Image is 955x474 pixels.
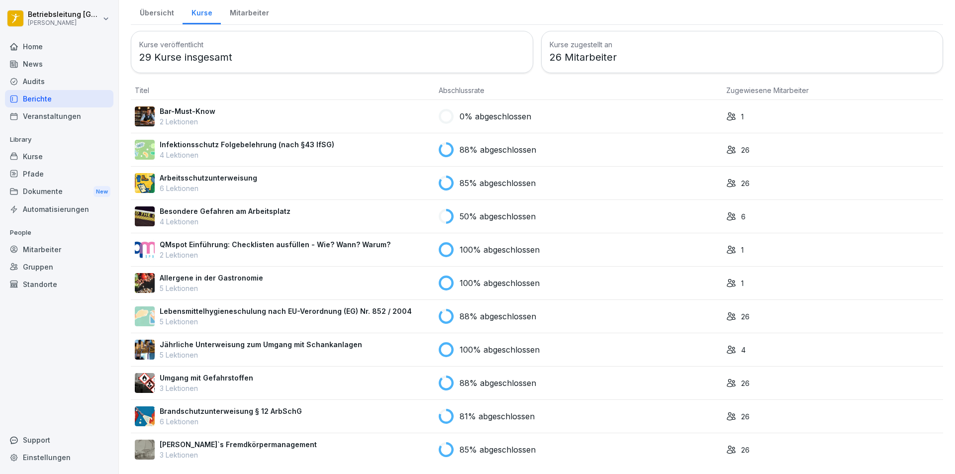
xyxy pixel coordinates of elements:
[135,106,155,126] img: avw4yih0pjczq94wjribdn74.png
[5,183,113,201] div: Dokumente
[741,378,750,388] p: 26
[160,216,290,227] p: 4 Lektionen
[5,241,113,258] a: Mitarbeiter
[5,276,113,293] a: Standorte
[5,165,113,183] a: Pfade
[94,186,110,197] div: New
[726,86,809,95] span: Zugewiesene Mitarbeiter
[460,244,540,256] p: 100% abgeschlossen
[5,183,113,201] a: DokumenteNew
[160,183,257,193] p: 6 Lektionen
[135,306,155,326] img: gxsnf7ygjsfsmxd96jxi4ufn.png
[5,73,113,90] a: Audits
[160,150,334,160] p: 4 Lektionen
[460,410,535,422] p: 81% abgeschlossen
[460,277,540,289] p: 100% abgeschlossen
[5,449,113,466] a: Einstellungen
[5,55,113,73] a: News
[460,177,536,189] p: 85% abgeschlossen
[741,345,746,355] p: 4
[135,440,155,460] img: ltafy9a5l7o16y10mkzj65ij.png
[5,38,113,55] a: Home
[160,406,302,416] p: Brandschutzunterweisung § 12 ArbSchG
[5,90,113,107] a: Berichte
[160,173,257,183] p: Arbeitsschutzunterweisung
[741,278,744,288] p: 1
[741,145,750,155] p: 26
[28,19,100,26] p: [PERSON_NAME]
[160,250,390,260] p: 2 Lektionen
[5,148,113,165] a: Kurse
[160,283,263,293] p: 5 Lektionen
[435,81,722,100] th: Abschlussrate
[160,373,253,383] p: Umgang mit Gefahrstoffen
[741,245,744,255] p: 1
[460,210,536,222] p: 50% abgeschlossen
[160,116,215,127] p: 2 Lektionen
[5,132,113,148] p: Library
[741,178,750,189] p: 26
[135,340,155,360] img: etou62n52bjq4b8bjpe35whp.png
[5,258,113,276] a: Gruppen
[741,411,750,422] p: 26
[135,373,155,393] img: ro33qf0i8ndaw7nkfv0stvse.png
[460,144,536,156] p: 88% abgeschlossen
[5,107,113,125] a: Veranstaltungen
[160,316,412,327] p: 5 Lektionen
[160,106,215,116] p: Bar-Must-Know
[5,200,113,218] a: Automatisierungen
[139,50,525,65] p: 29 Kurse insgesamt
[5,431,113,449] div: Support
[160,439,317,450] p: [PERSON_NAME]`s Fremdkörpermanagement
[160,239,390,250] p: QMspot Einführung: Checklisten ausfüllen - Wie? Wann? Warum?
[160,139,334,150] p: Infektionsschutz Folgebelehrung (nach §43 IfSG)
[160,350,362,360] p: 5 Lektionen
[135,173,155,193] img: bgsrfyvhdm6180ponve2jajk.png
[460,377,536,389] p: 88% abgeschlossen
[460,344,540,356] p: 100% abgeschlossen
[160,206,290,216] p: Besondere Gefahren am Arbeitsplatz
[160,339,362,350] p: Jährliche Unterweisung zum Umgang mit Schankanlagen
[135,406,155,426] img: b0iy7e1gfawqjs4nezxuanzk.png
[135,273,155,293] img: gsgognukgwbtoe3cnlsjjbmw.png
[135,240,155,260] img: rsy9vu330m0sw5op77geq2rv.png
[550,50,935,65] p: 26 Mitarbeiter
[135,206,155,226] img: zq4t51x0wy87l3xh8s87q7rq.png
[741,311,750,322] p: 26
[460,110,531,122] p: 0% abgeschlossen
[160,383,253,393] p: 3 Lektionen
[5,225,113,241] p: People
[160,450,317,460] p: 3 Lektionen
[160,416,302,427] p: 6 Lektionen
[139,39,525,50] h3: Kurse veröffentlicht
[160,273,263,283] p: Allergene in der Gastronomie
[741,211,746,222] p: 6
[160,306,412,316] p: Lebensmittelhygieneschulung nach EU-Verordnung (EG) Nr. 852 / 2004
[741,111,744,122] p: 1
[460,310,536,322] p: 88% abgeschlossen
[550,39,935,50] h3: Kurse zugestellt an
[741,445,750,455] p: 26
[135,140,155,160] img: tgff07aey9ahi6f4hltuk21p.png
[460,444,536,456] p: 85% abgeschlossen
[135,86,149,95] span: Titel
[28,10,100,19] p: Betriebsleitung [GEOGRAPHIC_DATA]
